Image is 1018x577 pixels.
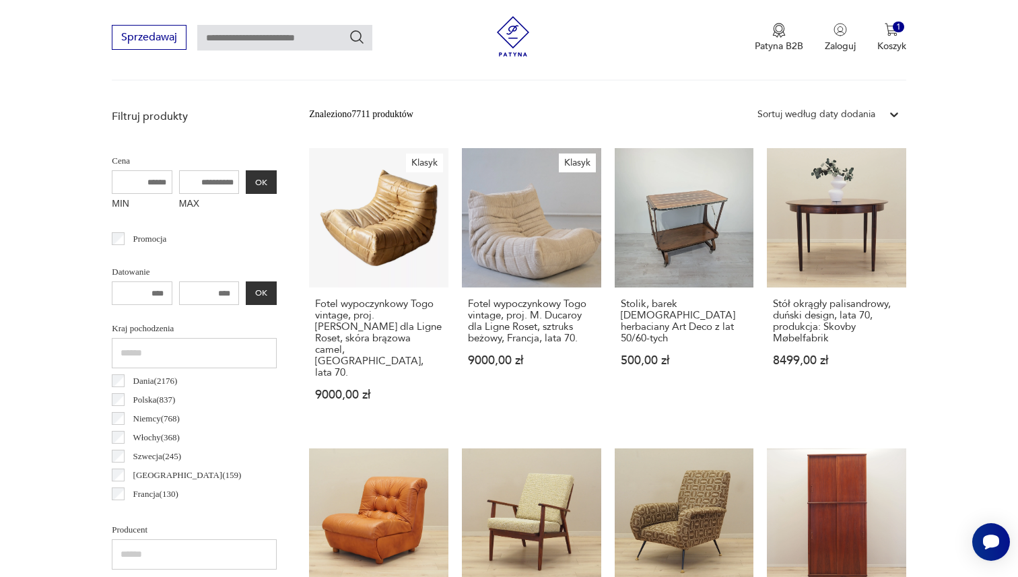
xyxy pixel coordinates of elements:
[112,34,186,43] a: Sprzedawaj
[112,194,172,215] label: MIN
[179,194,240,215] label: MAX
[112,25,186,50] button: Sprzedawaj
[462,148,601,427] a: KlasykFotel wypoczynkowy Togo vintage, proj. M. Ducaroy dla Ligne Roset, sztruks beżowy, Francja,...
[133,468,242,483] p: [GEOGRAPHIC_DATA] ( 159 )
[972,523,1010,561] iframe: Smartsupp widget button
[112,522,277,537] p: Producent
[309,107,413,122] div: Znaleziono 7711 produktów
[133,393,176,407] p: Polska ( 837 )
[246,281,277,305] button: OK
[349,29,365,45] button: Szukaj
[315,389,442,401] p: 9000,00 zł
[468,355,595,366] p: 9000,00 zł
[885,23,898,36] img: Ikona koszyka
[772,23,786,38] img: Ikona medalu
[825,40,856,53] p: Zaloguj
[112,321,277,336] p: Kraj pochodzenia
[834,23,847,36] img: Ikonka użytkownika
[773,355,900,366] p: 8499,00 zł
[133,374,178,388] p: Dania ( 2176 )
[112,154,277,168] p: Cena
[133,487,178,502] p: Francja ( 130 )
[825,23,856,53] button: Zaloguj
[493,16,533,57] img: Patyna - sklep z meblami i dekoracjami vintage
[877,23,906,53] button: 1Koszyk
[755,23,803,53] a: Ikona medaluPatyna B2B
[757,107,875,122] div: Sortuj według daty dodania
[621,355,748,366] p: 500,00 zł
[133,449,182,464] p: Szwecja ( 245 )
[755,23,803,53] button: Patyna B2B
[615,148,754,427] a: Stolik, barek francuski herbaciany Art Deco z lat 50/60-tychStolik, barek [DEMOGRAPHIC_DATA] herb...
[133,411,180,426] p: Niemcy ( 768 )
[877,40,906,53] p: Koszyk
[112,109,277,124] p: Filtruj produkty
[773,298,900,344] h3: Stół okrągły palisandrowy, duński design, lata 70, produkcja: Skovby Møbelfabrik
[133,506,178,520] p: Czechy ( 119 )
[133,232,167,246] p: Promocja
[468,298,595,344] h3: Fotel wypoczynkowy Togo vintage, proj. M. Ducaroy dla Ligne Roset, sztruks beżowy, Francja, lata 70.
[755,40,803,53] p: Patyna B2B
[246,170,277,194] button: OK
[133,430,180,445] p: Włochy ( 368 )
[112,265,277,279] p: Datowanie
[893,22,904,33] div: 1
[309,148,448,427] a: KlasykFotel wypoczynkowy Togo vintage, proj. M. Ducaroy dla Ligne Roset, skóra brązowa camel, Fra...
[315,298,442,378] h3: Fotel wypoczynkowy Togo vintage, proj. [PERSON_NAME] dla Ligne Roset, skóra brązowa camel, [GEOGR...
[767,148,906,427] a: Stół okrągły palisandrowy, duński design, lata 70, produkcja: Skovby MøbelfabrikStół okrągły pali...
[621,298,748,344] h3: Stolik, barek [DEMOGRAPHIC_DATA] herbaciany Art Deco z lat 50/60-tych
